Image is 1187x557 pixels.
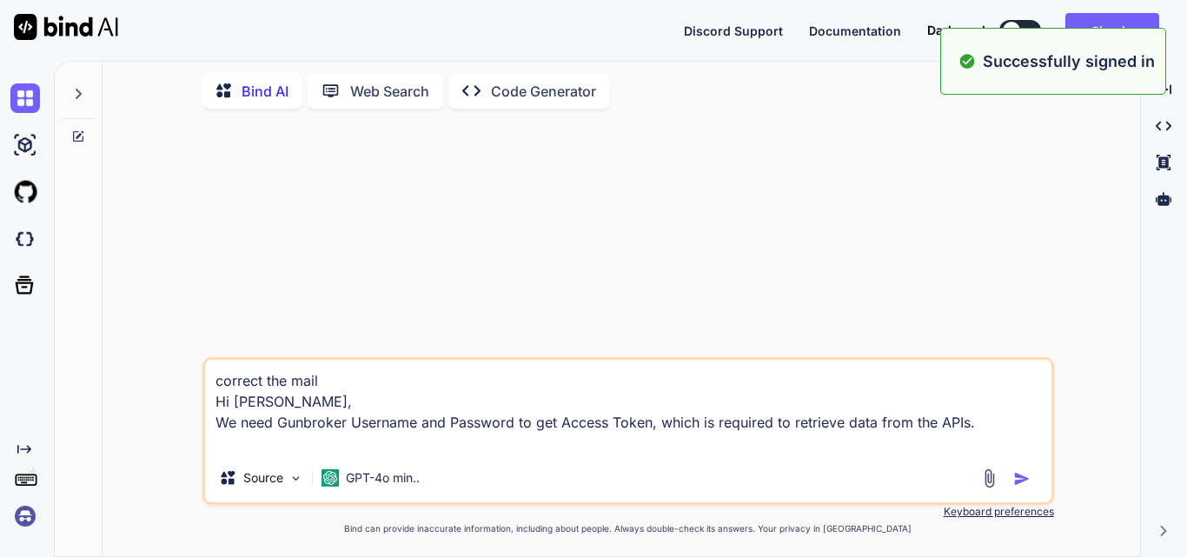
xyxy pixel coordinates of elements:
p: Keyboard preferences [202,505,1054,519]
img: ai-studio [10,130,40,160]
button: Documentation [809,22,901,40]
img: Bind AI [14,14,118,40]
span: Discord Support [684,23,783,38]
img: icon [1013,470,1031,487]
button: Sign in [1065,13,1159,48]
p: Bind can provide inaccurate information, including about people. Always double-check its answers.... [202,522,1054,535]
p: GPT-4o min.. [346,469,420,487]
p: Web Search [350,81,429,102]
button: Discord Support [684,22,783,40]
p: Code Generator [491,81,596,102]
p: Successfully signed in [983,50,1155,73]
p: Bind AI [242,81,288,102]
img: chat [10,83,40,113]
img: Pick Models [288,471,303,486]
span: Dark mode [927,22,992,39]
img: attachment [979,468,999,488]
span: Documentation [809,23,901,38]
img: alert [958,50,976,73]
img: signin [10,501,40,531]
img: GPT-4o mini [322,469,339,487]
textarea: correct the mail Hi [PERSON_NAME], We need Gunbroker Username and Password to get Access Token, w... [205,360,1051,454]
img: darkCloudIdeIcon [10,224,40,254]
p: Source [243,469,283,487]
img: githubLight [10,177,40,207]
